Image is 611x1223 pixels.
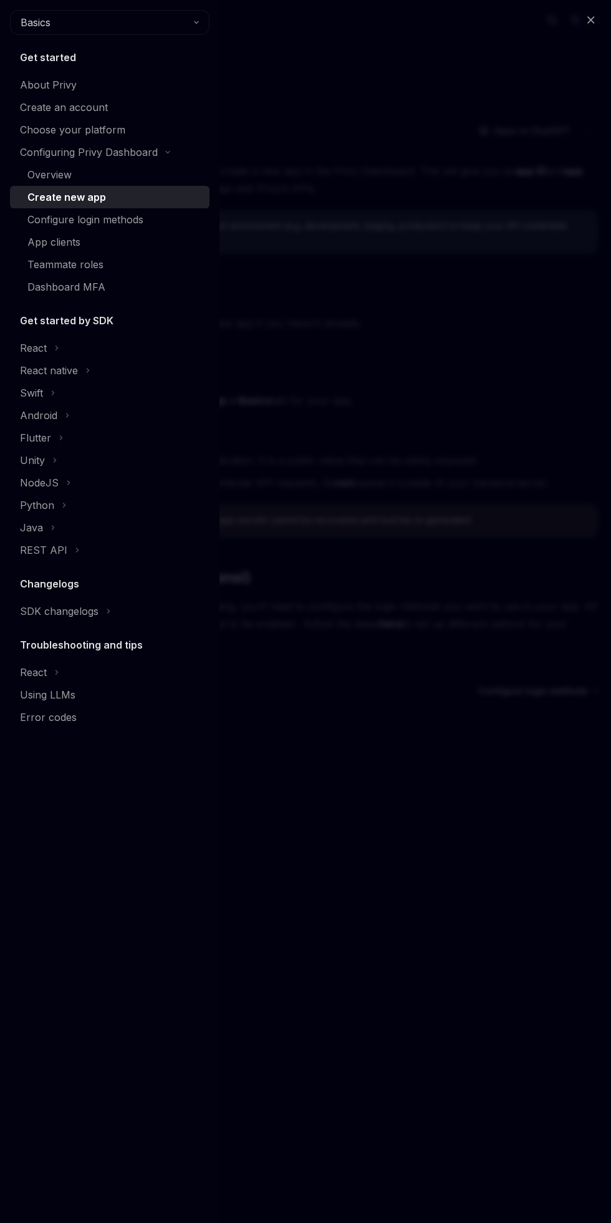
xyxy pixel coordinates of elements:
a: Configure login methods [10,208,209,231]
h5: Get started by SDK [20,313,113,328]
div: Using LLMs [20,687,75,702]
div: SDK changelogs [20,604,99,619]
a: Choose your platform [10,118,209,141]
div: Choose your platform [20,122,125,137]
h5: Get started [20,50,76,65]
a: Teammate roles [10,253,209,276]
div: Python [20,498,54,513]
div: Create an account [20,100,108,115]
div: Create new app [27,190,106,205]
div: Flutter [20,430,51,445]
a: App clients [10,231,209,253]
div: Configure login methods [27,212,143,227]
div: Android [20,408,57,423]
a: Dashboard MFA [10,276,209,298]
div: Dashboard MFA [27,279,105,294]
a: Create new app [10,186,209,208]
div: React [20,665,47,680]
a: Overview [10,163,209,186]
span: Basics [21,15,51,30]
div: NodeJS [20,475,59,490]
div: Swift [20,385,43,400]
div: Java [20,520,43,535]
div: React native [20,363,78,378]
div: Configuring Privy Dashboard [20,145,158,160]
div: Error codes [20,710,77,725]
div: Unity [20,453,45,468]
div: App clients [27,234,80,249]
button: Basics [10,10,209,35]
a: Error codes [10,706,209,728]
div: React [20,341,47,355]
div: About Privy [20,77,77,92]
h5: Troubleshooting and tips [20,637,143,652]
div: Overview [27,167,72,182]
h5: Changelogs [20,576,79,591]
a: Using LLMs [10,684,209,706]
a: Create an account [10,96,209,118]
a: About Privy [10,74,209,96]
div: Teammate roles [27,257,103,272]
div: REST API [20,543,67,558]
